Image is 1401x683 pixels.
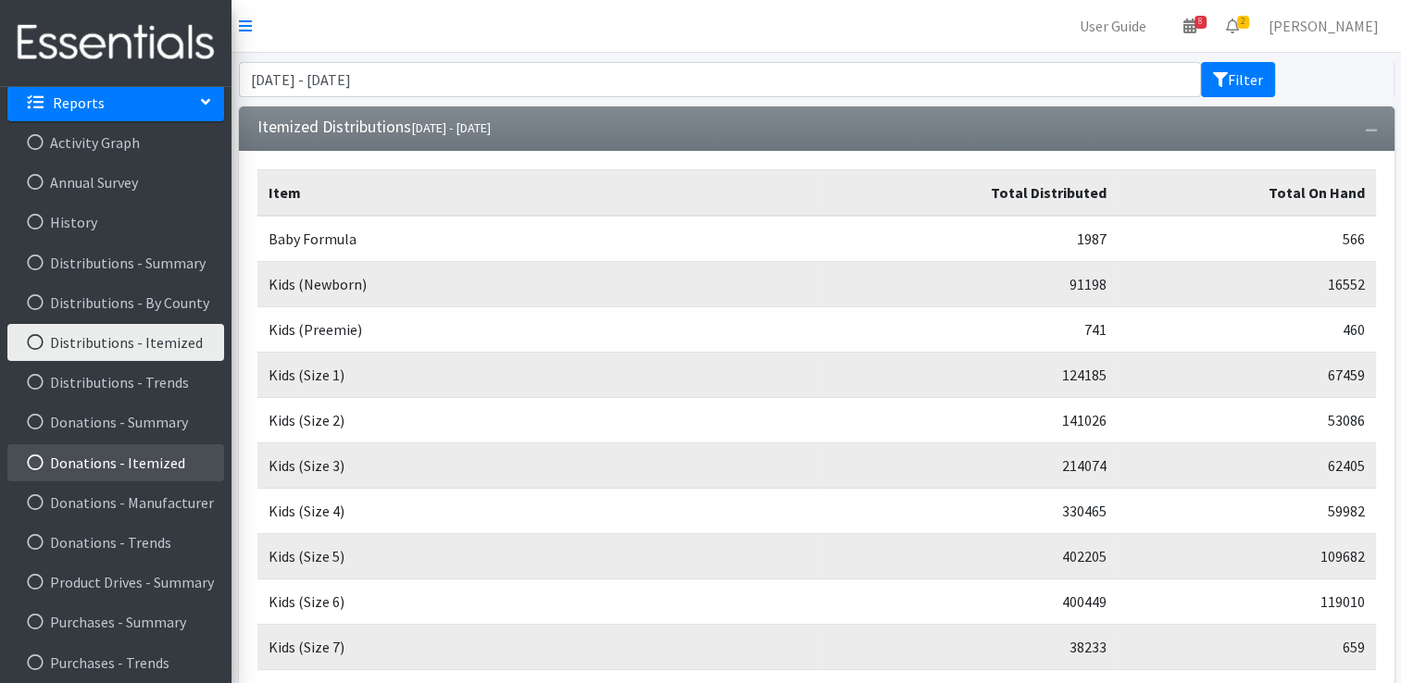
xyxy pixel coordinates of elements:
a: Donations - Itemized [7,444,224,481]
a: Distributions - Trends [7,364,224,401]
a: Donations - Summary [7,404,224,441]
td: Kids (Size 2) [257,398,818,443]
td: 741 [818,307,1118,353]
span: 8 [1195,16,1207,29]
td: 141026 [818,398,1118,443]
td: Kids (Size 7) [257,625,818,670]
td: Kids (Size 6) [257,579,818,625]
a: Product Drives - Summary [7,564,224,601]
td: 460 [1118,307,1376,353]
a: Purchases - Summary [7,603,224,640]
span: 2 [1237,16,1249,29]
small: [DATE] - [DATE] [411,119,491,136]
a: History [7,204,224,241]
a: Activity Graph [7,124,224,161]
a: Donations - Trends [7,524,224,561]
td: 400449 [818,579,1118,625]
h3: Itemized Distributions [257,118,491,137]
td: 124185 [818,353,1118,398]
td: Kids (Size 3) [257,443,818,489]
a: 8 [1169,7,1211,44]
td: 62405 [1118,443,1376,489]
td: 1987 [818,216,1118,262]
a: Purchases - Trends [7,644,224,681]
td: 119010 [1118,579,1376,625]
td: 214074 [818,443,1118,489]
img: HumanEssentials [7,12,224,74]
a: Donations - Manufacturer [7,484,224,521]
td: 402205 [818,534,1118,579]
a: User Guide [1065,7,1161,44]
th: Item [257,170,818,217]
td: 659 [1118,625,1376,670]
a: Reports [7,84,224,121]
a: Distributions - Itemized [7,324,224,361]
th: Total Distributed [818,170,1118,217]
input: January 1, 2011 - December 31, 2011 [239,62,1201,97]
td: 67459 [1118,353,1376,398]
td: Kids (Size 4) [257,489,818,534]
td: Baby Formula [257,216,818,262]
td: 91198 [818,262,1118,307]
a: Distributions - By County [7,284,224,321]
button: Filter [1201,62,1275,97]
a: Distributions - Summary [7,244,224,281]
td: 566 [1118,216,1376,262]
td: 53086 [1118,398,1376,443]
td: 38233 [818,625,1118,670]
td: Kids (Size 5) [257,534,818,579]
td: Kids (Preemie) [257,307,818,353]
td: 59982 [1118,489,1376,534]
td: 16552 [1118,262,1376,307]
a: Annual Survey [7,164,224,201]
p: Reports [53,93,105,112]
a: 2 [1211,7,1254,44]
td: 109682 [1118,534,1376,579]
td: Kids (Newborn) [257,262,818,307]
td: Kids (Size 1) [257,353,818,398]
a: [PERSON_NAME] [1254,7,1394,44]
th: Total On Hand [1118,170,1376,217]
td: 330465 [818,489,1118,534]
